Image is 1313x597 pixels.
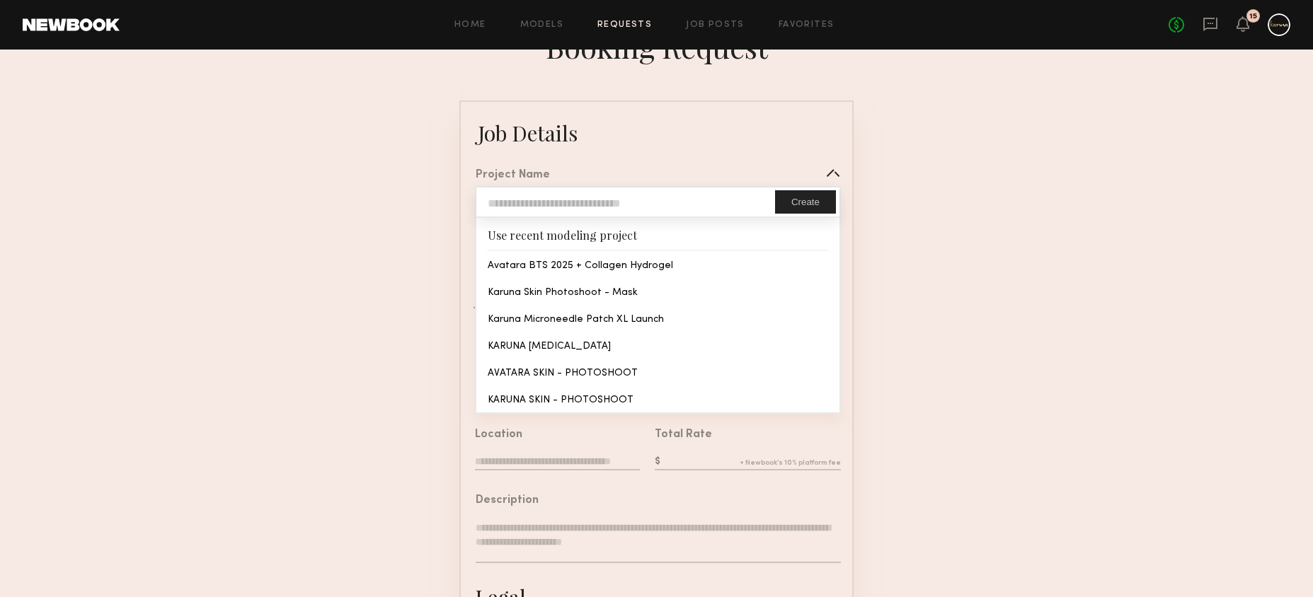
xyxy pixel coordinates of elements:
[1249,13,1257,21] div: 15
[475,429,522,441] div: Location
[476,170,550,181] div: Project Name
[476,251,839,278] div: Avatara BTS 2025 + Collagen Hydrogel
[476,359,839,386] div: AVATARA SKIN - PHOTOSHOOT
[476,305,839,332] div: Karuna Microneedle Patch XL Launch
[454,21,486,30] a: Home
[476,218,839,250] div: Use recent modeling project
[655,429,712,441] div: Total Rate
[775,190,836,214] button: Create
[520,21,563,30] a: Models
[476,332,839,359] div: KARUNA [MEDICAL_DATA]
[476,278,839,305] div: Karuna Skin Photoshoot - Mask
[476,495,539,506] div: Description
[779,21,835,30] a: Favorites
[597,21,652,30] a: Requests
[686,21,745,30] a: Job Posts
[478,119,578,147] div: Job Details
[476,386,839,412] div: KARUNA SKIN - PHOTOSHOOT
